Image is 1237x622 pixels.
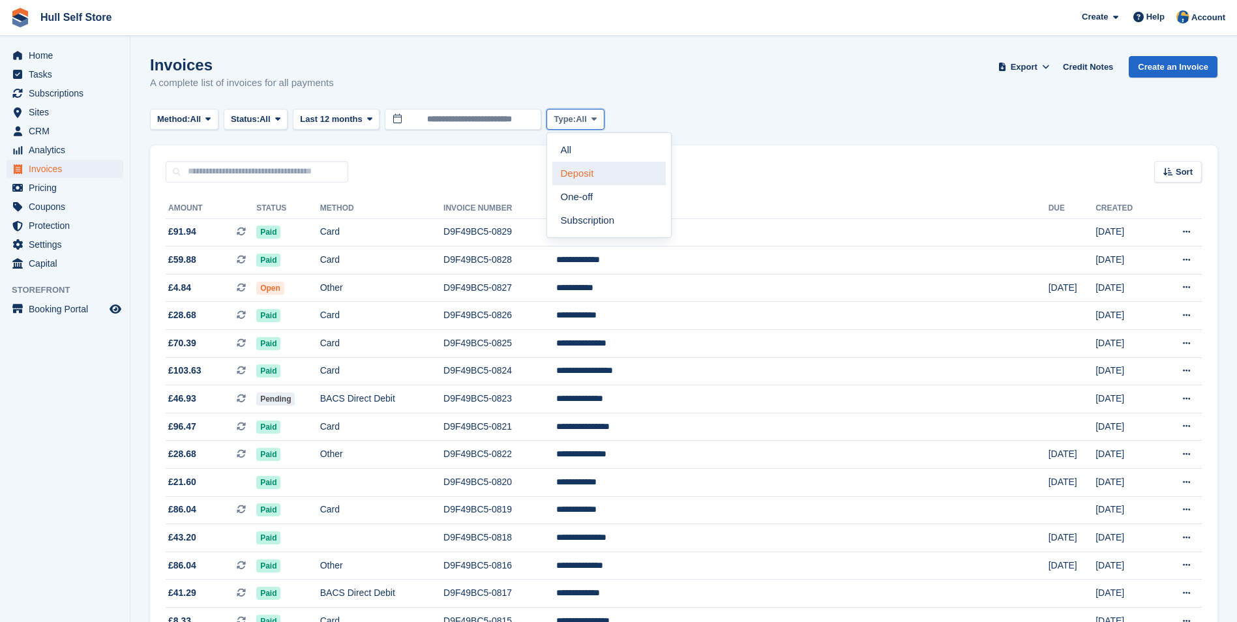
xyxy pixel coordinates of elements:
[320,218,443,246] td: Card
[29,254,107,273] span: Capital
[1049,198,1095,219] th: Due
[443,330,556,358] td: D9F49BC5-0825
[1011,61,1037,74] span: Export
[552,185,666,209] a: One-off
[443,246,556,274] td: D9F49BC5-0828
[10,8,30,27] img: stora-icon-8386f47178a22dfd0bd8f6a31ec36ba5ce8667c1dd55bd0f319d3a0aa187defe.svg
[443,496,556,524] td: D9F49BC5-0819
[29,235,107,254] span: Settings
[443,552,556,580] td: D9F49BC5-0816
[443,198,556,219] th: Invoice Number
[1176,10,1189,23] img: Hull Self Store
[166,198,256,219] th: Amount
[12,284,130,297] span: Storefront
[256,587,280,600] span: Paid
[1095,552,1157,580] td: [DATE]
[1095,413,1157,441] td: [DATE]
[320,330,443,358] td: Card
[443,302,556,330] td: D9F49BC5-0826
[320,198,443,219] th: Method
[256,364,280,378] span: Paid
[260,113,271,126] span: All
[168,420,196,434] span: £96.47
[7,254,123,273] a: menu
[1049,524,1095,552] td: [DATE]
[320,357,443,385] td: Card
[157,113,190,126] span: Method:
[256,226,280,239] span: Paid
[320,552,443,580] td: Other
[320,274,443,302] td: Other
[7,179,123,197] a: menu
[576,113,587,126] span: All
[256,309,280,322] span: Paid
[1095,274,1157,302] td: [DATE]
[320,580,443,608] td: BACS Direct Debit
[29,65,107,83] span: Tasks
[1095,496,1157,524] td: [DATE]
[1095,330,1157,358] td: [DATE]
[443,385,556,413] td: D9F49BC5-0823
[7,235,123,254] a: menu
[150,56,334,74] h1: Invoices
[29,84,107,102] span: Subscriptions
[1095,385,1157,413] td: [DATE]
[1146,10,1165,23] span: Help
[7,216,123,235] a: menu
[1095,198,1157,219] th: Created
[995,56,1052,78] button: Export
[1095,357,1157,385] td: [DATE]
[29,103,107,121] span: Sites
[1095,580,1157,608] td: [DATE]
[168,475,196,489] span: £21.60
[224,109,288,130] button: Status: All
[443,580,556,608] td: D9F49BC5-0817
[7,46,123,65] a: menu
[150,76,334,91] p: A complete list of invoices for all payments
[256,282,284,295] span: Open
[1095,469,1157,497] td: [DATE]
[29,300,107,318] span: Booking Portal
[443,469,556,497] td: D9F49BC5-0820
[168,503,196,516] span: £86.04
[320,302,443,330] td: Card
[7,65,123,83] a: menu
[443,413,556,441] td: D9F49BC5-0821
[1095,302,1157,330] td: [DATE]
[1129,56,1217,78] a: Create an Invoice
[29,198,107,216] span: Coupons
[7,122,123,140] a: menu
[320,246,443,274] td: Card
[7,160,123,178] a: menu
[256,448,280,461] span: Paid
[300,113,362,126] span: Last 12 months
[320,413,443,441] td: Card
[256,531,280,544] span: Paid
[7,84,123,102] a: menu
[168,308,196,322] span: £28.68
[168,281,191,295] span: £4.84
[443,524,556,552] td: D9F49BC5-0818
[7,300,123,318] a: menu
[150,109,218,130] button: Method: All
[168,336,196,350] span: £70.39
[7,141,123,159] a: menu
[1058,56,1118,78] a: Credit Notes
[443,357,556,385] td: D9F49BC5-0824
[320,441,443,469] td: Other
[552,209,666,232] a: Subscription
[29,160,107,178] span: Invoices
[293,109,380,130] button: Last 12 months
[29,46,107,65] span: Home
[29,141,107,159] span: Analytics
[256,337,280,350] span: Paid
[108,301,123,317] a: Preview store
[168,253,196,267] span: £59.88
[443,218,556,246] td: D9F49BC5-0829
[1049,469,1095,497] td: [DATE]
[256,392,295,406] span: Pending
[168,559,196,572] span: £86.04
[256,198,320,219] th: Status
[1095,441,1157,469] td: [DATE]
[552,162,666,185] a: Deposit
